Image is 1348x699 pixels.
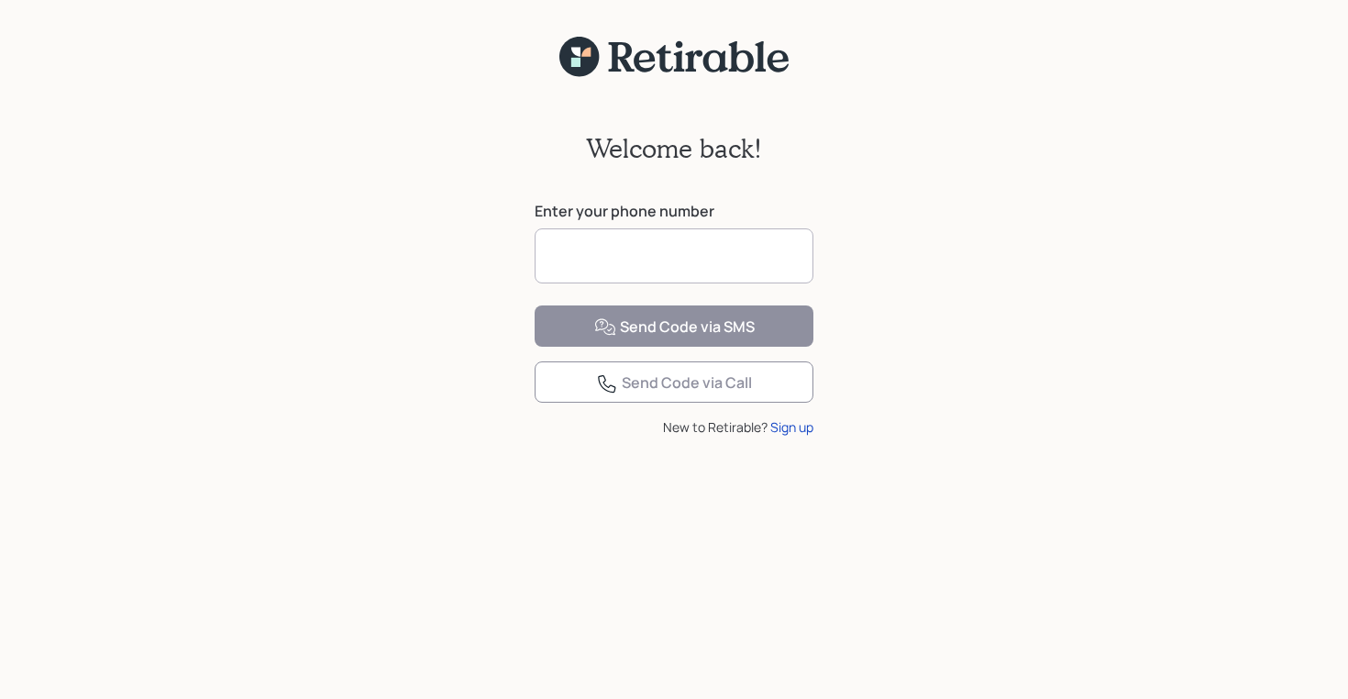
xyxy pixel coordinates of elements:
[535,305,813,347] button: Send Code via SMS
[770,417,813,437] div: Sign up
[535,417,813,437] div: New to Retirable?
[535,361,813,403] button: Send Code via Call
[535,201,813,221] label: Enter your phone number
[586,133,762,164] h2: Welcome back!
[596,372,752,394] div: Send Code via Call
[594,316,755,338] div: Send Code via SMS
